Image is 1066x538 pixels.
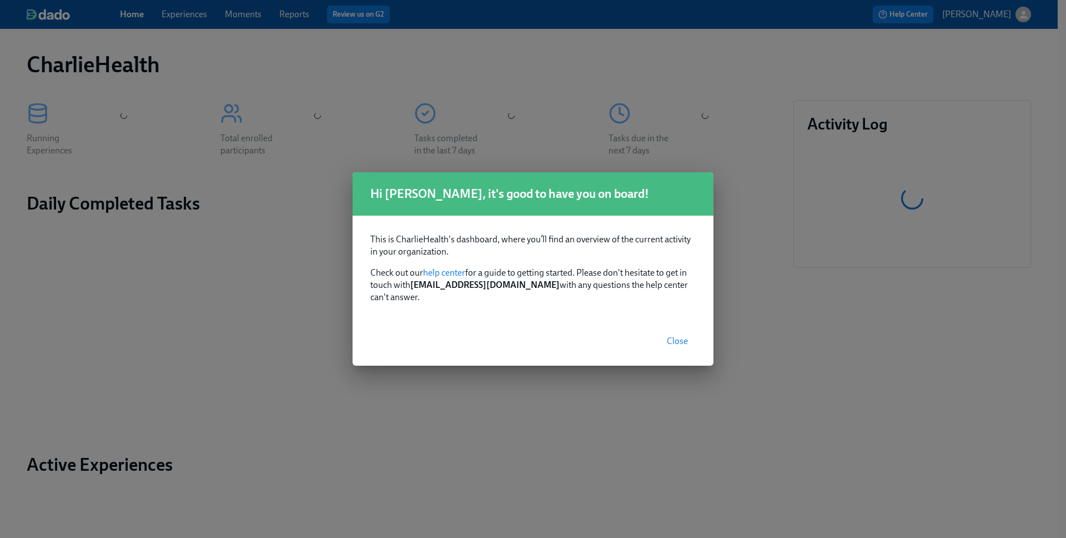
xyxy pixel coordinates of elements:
[659,330,696,352] button: Close
[370,186,696,202] h1: Hi [PERSON_NAME], it's good to have you on board!
[370,233,696,258] p: This is CharlieHealth's dashboard, where you’ll find an overview of the current activity in your ...
[667,336,688,347] span: Close
[410,280,560,290] strong: [EMAIL_ADDRESS][DOMAIN_NAME]
[353,216,713,317] div: Check out our for a guide to getting started. Please don't hesitate to get in touch with with any...
[423,267,465,278] a: help center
